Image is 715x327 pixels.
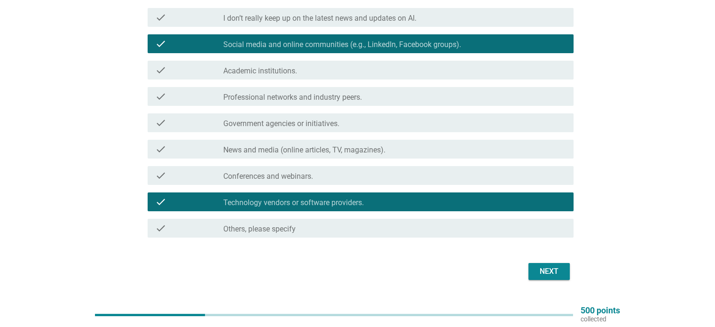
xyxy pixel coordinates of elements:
label: News and media (online articles, TV, magazines). [223,145,385,155]
i: check [155,64,166,76]
label: Social media and online communities (e.g., LinkedIn, Facebook groups). [223,40,461,49]
i: check [155,117,166,128]
i: check [155,91,166,102]
i: check [155,196,166,207]
i: check [155,223,166,234]
label: Conferences and webinars. [223,172,313,181]
div: Next [536,266,562,277]
label: Government agencies or initiatives. [223,119,339,128]
i: check [155,144,166,155]
label: Academic institutions. [223,66,297,76]
label: I don’t really keep up on the latest news and updates on AI. [223,14,416,23]
i: check [155,38,166,49]
button: Next [528,263,570,280]
i: check [155,170,166,181]
label: Professional networks and industry peers. [223,93,362,102]
p: collected [581,315,620,323]
p: 500 points [581,306,620,315]
i: check [155,12,166,23]
label: Technology vendors or software providers. [223,198,364,207]
label: Others, please specify [223,224,296,234]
